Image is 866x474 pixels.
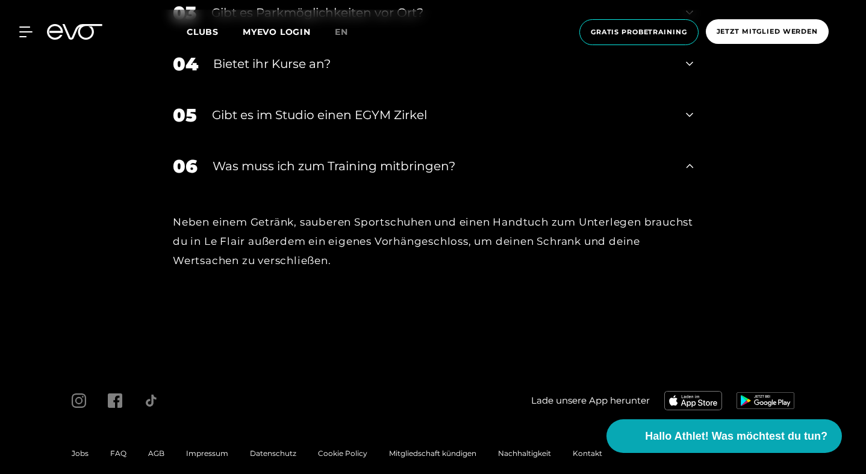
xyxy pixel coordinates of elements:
[576,19,702,45] a: Gratis Probetraining
[591,27,687,37] span: Gratis Probetraining
[389,449,476,458] a: Mitgliedschaft kündigen
[645,428,827,445] span: Hallo Athlet! Was möchtest du tun?
[148,449,164,458] a: AGB
[737,392,794,409] img: evofitness app
[187,26,219,37] span: Clubs
[173,102,197,129] div: 05
[110,449,126,458] a: FAQ
[335,26,348,37] span: en
[717,26,818,37] span: Jetzt Mitglied werden
[664,391,722,410] img: evofitness app
[531,394,650,408] span: Lade unsere App herunter
[498,449,551,458] a: Nachhaltigkeit
[212,106,671,124] div: Gibt es im Studio einen EGYM Zirkel
[335,25,363,39] a: en
[213,157,671,175] div: Was muss ich zum Training mitbringen?
[187,26,243,37] a: Clubs
[573,449,602,458] a: Kontakt
[318,449,367,458] a: Cookie Policy
[606,419,842,453] button: Hallo Athlet! Was möchtest du tun?
[173,153,198,180] div: 06
[173,212,693,271] div: Neben einem Getränk, sauberen Sportschuhen und einen Handtuch zum Unterlegen brauchst du in Le Fl...
[186,449,228,458] a: Impressum
[250,449,296,458] a: Datenschutz
[702,19,832,45] a: Jetzt Mitglied werden
[72,449,89,458] a: Jobs
[243,26,311,37] a: MYEVO LOGIN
